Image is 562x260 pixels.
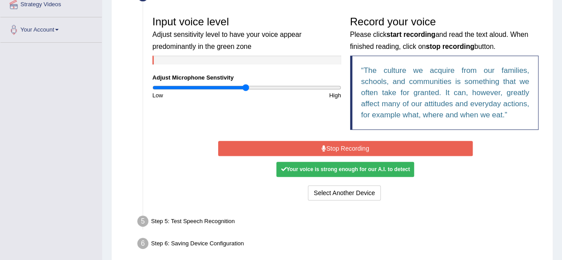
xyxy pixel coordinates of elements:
button: Stop Recording [218,141,473,156]
small: Please click and read the text aloud. When finished reading, click on button. [350,31,528,50]
label: Adjust Microphone Senstivity [152,73,234,82]
a: Your Account [0,17,102,40]
div: Low [148,91,247,100]
div: High [247,91,345,100]
h3: Input voice level [152,16,341,51]
div: Your voice is strong enough for our A.I. to detect [276,162,414,177]
b: start recording [387,31,435,38]
div: Step 6: Saving Device Configuration [133,235,549,255]
h3: Record your voice [350,16,539,51]
button: Select Another Device [308,185,381,200]
small: Adjust sensitivity level to have your voice appear predominantly in the green zone [152,31,301,50]
div: Step 5: Test Speech Recognition [133,213,549,232]
b: stop recording [426,43,474,50]
q: The culture we acquire from our families, schools, and communities is something that we often tak... [361,66,530,119]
